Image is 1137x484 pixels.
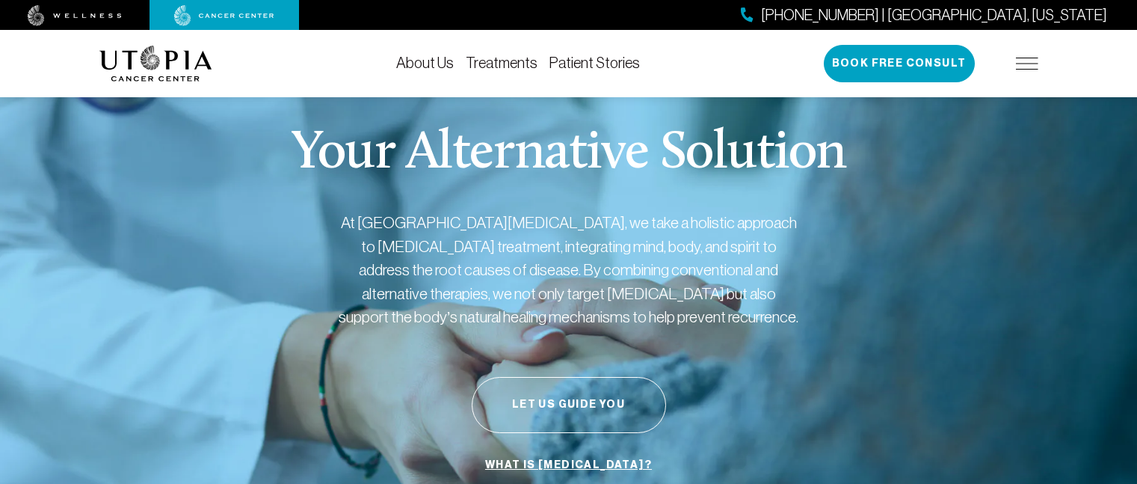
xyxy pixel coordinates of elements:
[291,127,846,181] p: Your Alternative Solution
[481,451,656,480] a: What is [MEDICAL_DATA]?
[396,55,454,71] a: About Us
[824,45,975,82] button: Book Free Consult
[466,55,537,71] a: Treatments
[549,55,640,71] a: Patient Stories
[1016,58,1038,70] img: icon-hamburger
[761,4,1107,26] span: [PHONE_NUMBER] | [GEOGRAPHIC_DATA], [US_STATE]
[99,46,212,82] img: logo
[741,4,1107,26] a: [PHONE_NUMBER] | [GEOGRAPHIC_DATA], [US_STATE]
[174,5,274,26] img: cancer center
[337,211,801,329] p: At [GEOGRAPHIC_DATA][MEDICAL_DATA], we take a holistic approach to [MEDICAL_DATA] treatment, inte...
[28,5,122,26] img: wellness
[472,377,666,433] button: Let Us Guide You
